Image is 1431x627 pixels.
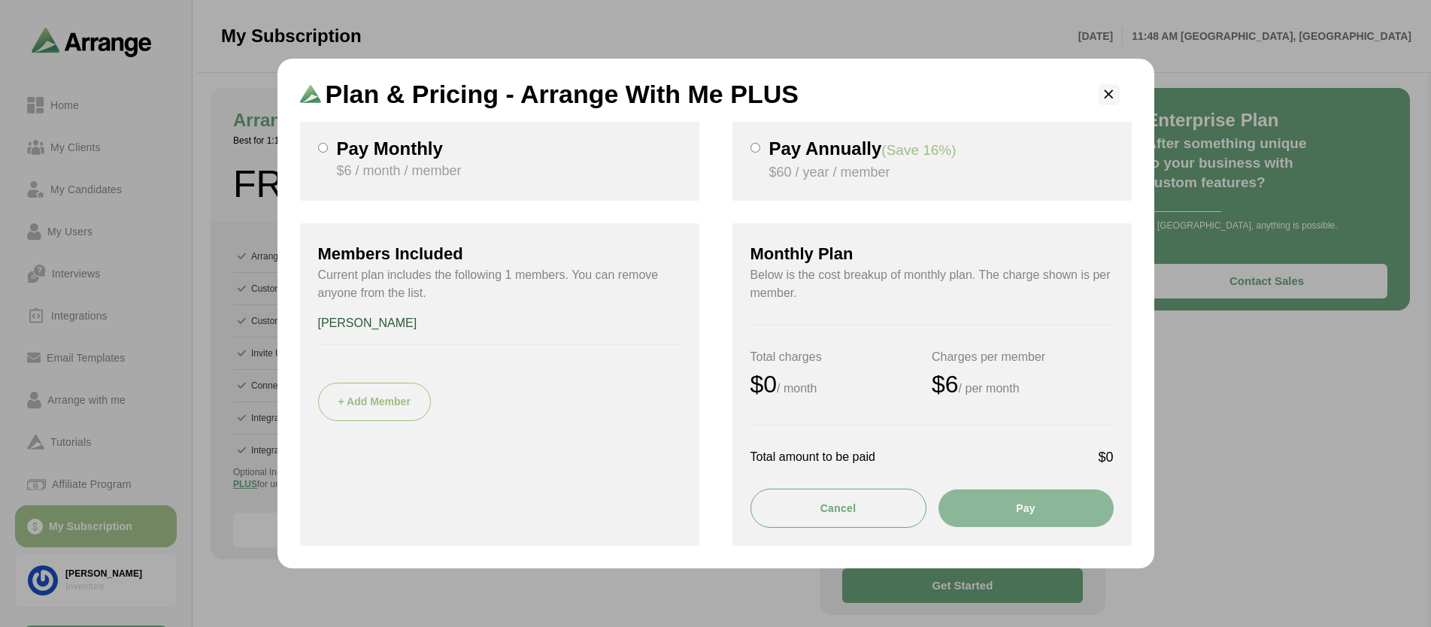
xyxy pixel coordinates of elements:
[318,314,417,332] h4: [PERSON_NAME]
[777,382,817,395] small: / month
[959,382,1020,395] small: / per month
[318,383,431,421] button: + Add Member
[750,448,875,466] p: Total amount to be paid
[769,140,1114,159] h3: Pay Annually
[318,241,681,266] h3: Members Included
[1098,450,1113,464] strong: $0
[750,489,926,528] button: Cancel
[337,161,681,181] p: $6 / month / member
[938,489,1114,527] button: Pay
[881,142,956,158] span: (Save 16%)
[932,348,1114,366] h2: Charges per member
[326,81,1132,107] h2: Plan & Pricing - Arrange With Me PLUS
[750,241,1114,266] h3: Monthly Plan
[769,162,1114,183] p: $60 / year / member
[337,140,681,158] h3: Pay Monthly
[750,348,932,366] h2: Total charges
[318,266,681,302] p: Current plan includes the following 1 members. You can remove anyone from the list.
[932,371,959,398] strong: $6
[750,371,778,398] strong: $0
[750,266,1114,302] p: Below is the cost breakup of monthly plan. The charge shown is per member.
